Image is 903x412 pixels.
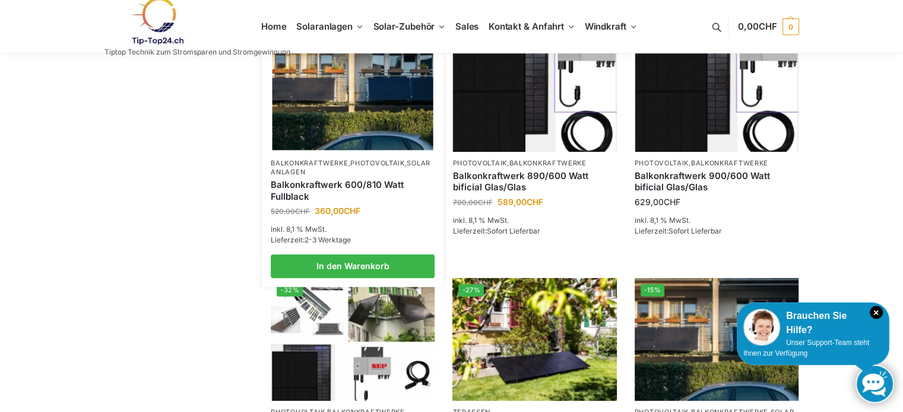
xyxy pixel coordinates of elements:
bdi: 700,00 [452,198,492,207]
span: Windkraft [585,21,626,32]
span: CHF [759,21,777,32]
a: Balkonkraftwerk 600/810 Watt Fullblack [271,179,435,202]
span: CHF [477,198,492,207]
a: Balkonkraftwerke [691,159,768,167]
a: Photovoltaik [350,159,404,167]
bdi: 589,00 [497,197,543,207]
span: CHF [344,206,360,216]
a: Balkonkraftwerk 890/600 Watt bificial Glas/Glas [452,170,616,193]
a: -31%2 Balkonkraftwerke [273,30,433,150]
p: inkl. 8,1 % MwSt. [271,224,435,235]
a: -15%2 Balkonkraftwerke [635,278,799,401]
p: inkl. 8,1 % MwSt. [635,215,799,226]
p: inkl. 8,1 % MwSt. [452,215,616,226]
span: 2-3 Werktage [305,235,351,244]
a: 0,00CHF 0 [738,9,799,44]
span: CHF [295,207,310,216]
p: , , [271,159,435,177]
span: Solar-Zubehör [373,21,435,32]
a: Balkonkraftwerk 900/600 Watt bificial Glas/Glas [635,170,799,193]
a: -27%Steckerkraftwerk 890/600 Watt, mit Ständer für Terrasse inkl. Lieferung [452,278,616,401]
img: Bificiales Hochleistungsmodul [635,28,799,151]
span: Lieferzeit: [271,235,351,244]
a: Photovoltaik [452,159,506,167]
span: CHF [526,197,543,207]
a: Solaranlagen [271,159,430,176]
img: 860 Watt Komplett mit Balkonhalterung [271,278,435,401]
a: Photovoltaik [635,159,689,167]
img: Steckerkraftwerk 890/600 Watt, mit Ständer für Terrasse inkl. Lieferung [452,278,616,401]
bdi: 629,00 [635,197,680,207]
bdi: 520,00 [271,207,310,216]
span: Lieferzeit: [635,226,722,235]
a: -16%Bificiales Hochleistungsmodul [452,28,616,151]
bdi: 360,00 [315,206,360,216]
p: , [452,159,616,168]
p: , [635,159,799,168]
a: Balkonkraftwerke [271,159,348,167]
span: Kontakt & Anfahrt [489,21,564,32]
p: Tiptop Technik zum Stromsparen und Stromgewinnung [104,49,290,56]
span: Solaranlagen [296,21,353,32]
img: 2 Balkonkraftwerke [635,278,799,401]
span: Sofort Lieferbar [668,226,722,235]
span: Sofort Lieferbar [486,226,540,235]
span: Sales [455,21,479,32]
a: In den Warenkorb legen: „Balkonkraftwerk 600/810 Watt Fullblack“ [271,254,435,278]
span: Unser Support-Team steht Ihnen zur Verfügung [743,338,869,357]
a: -32%860 Watt Komplett mit Balkonhalterung [271,278,435,401]
img: 2 Balkonkraftwerke [273,30,433,150]
span: 0 [782,18,799,35]
img: Bificiales Hochleistungsmodul [452,28,616,151]
a: Balkonkraftwerke [509,159,587,167]
div: Brauchen Sie Hilfe? [743,309,883,337]
i: Schließen [870,306,883,319]
span: CHF [664,197,680,207]
span: Lieferzeit: [452,226,540,235]
img: Customer service [743,309,780,346]
span: 0,00 [738,21,777,32]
